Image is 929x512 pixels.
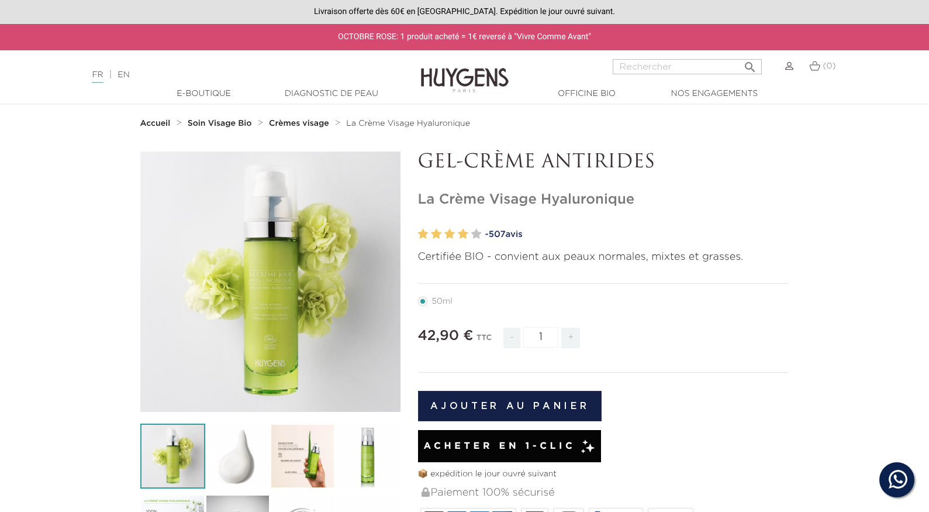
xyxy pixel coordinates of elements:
a: Crèmes visage [269,119,331,128]
strong: Accueil [140,119,171,128]
a: Diagnostic de peau [273,88,390,100]
div: TTC [476,325,492,357]
a: Officine Bio [529,88,645,100]
label: 1 [418,226,429,243]
p: Certifiée BIO - convient aux peaux normales, mixtes et grasses. [418,249,789,265]
a: -507avis [485,226,789,243]
p: GEL-CRÈME ANTIRIDES [418,152,789,174]
label: 3 [444,226,455,243]
a: Nos engagements [656,88,773,100]
div: | [86,68,378,82]
a: E-Boutique [146,88,263,100]
strong: Soin Visage Bio [188,119,252,128]
p: 📦 expédition le jour ouvré suivant [418,468,789,480]
span: (0) [823,62,836,70]
div: Paiement 100% sécurisé [420,480,789,506]
a: EN [118,71,129,79]
a: FR [92,71,103,83]
strong: Crèmes visage [269,119,329,128]
span: 507 [489,230,506,239]
a: Accueil [140,119,173,128]
img: La Crème Visage Hyaluronique [140,424,205,489]
img: Paiement 100% sécurisé [422,487,430,497]
button:  [740,56,761,71]
input: Rechercher [613,59,762,74]
a: Soin Visage Bio [188,119,255,128]
img: Huygens [421,49,509,94]
label: 50ml [418,297,467,306]
a: La Crème Visage Hyaluronique [346,119,470,128]
span: - [503,328,520,348]
label: 5 [471,226,482,243]
span: + [561,328,580,348]
h1: La Crème Visage Hyaluronique [418,191,789,208]
i:  [743,57,757,71]
label: 2 [431,226,441,243]
button: Ajouter au panier [418,391,602,421]
span: 42,90 € [418,329,474,343]
input: Quantité [523,327,558,348]
label: 4 [458,226,468,243]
